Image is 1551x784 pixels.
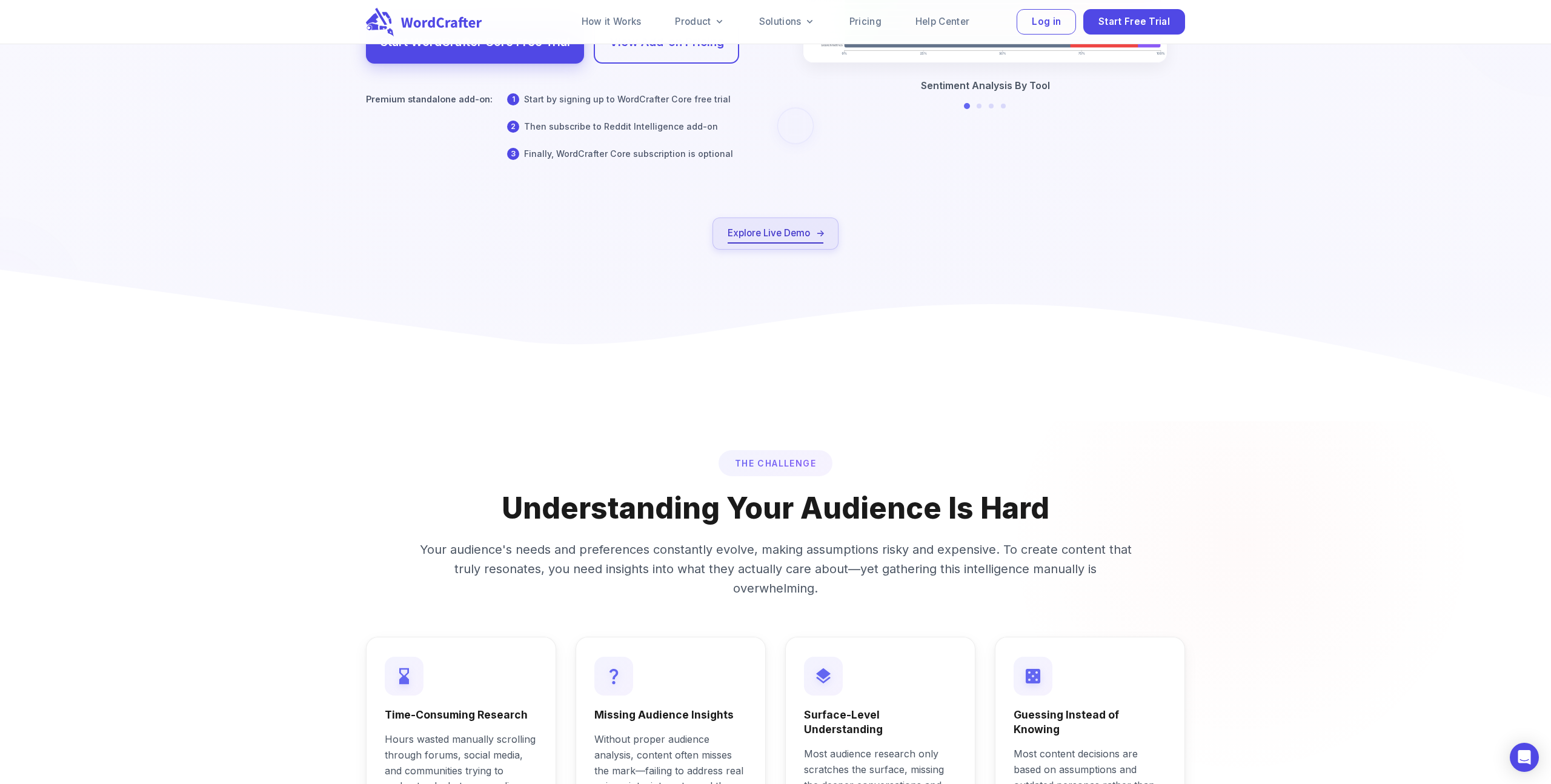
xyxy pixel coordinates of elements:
[567,10,656,34] a: How it Works
[712,218,839,250] a: Explore Live Demo
[1083,9,1185,35] button: Start Free Trial
[412,540,1139,598] h3: Your audience's needs and preferences constantly evolve, making assumptions risky and expensive. ...
[366,491,1185,526] h2: Understanding Your Audience Is Hard
[594,708,747,722] h5: Missing Audience Insights
[1017,9,1076,35] button: Log in
[1032,14,1061,30] span: Log in
[901,10,984,34] a: Help Center
[835,10,896,34] a: Pricing
[745,10,830,34] a: Solutions
[1098,14,1170,30] span: Start Free Trial
[720,452,831,474] p: The Challenge
[660,10,739,34] a: Product
[1014,708,1166,737] h5: Guessing Instead of Knowing
[921,78,1050,93] p: Sentiment Analysis By Tool
[1510,743,1539,772] div: Open Intercom Messenger
[728,225,823,242] a: Explore Live Demo
[385,708,537,722] h5: Time-Consuming Research
[804,708,957,737] h5: Surface-Level Understanding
